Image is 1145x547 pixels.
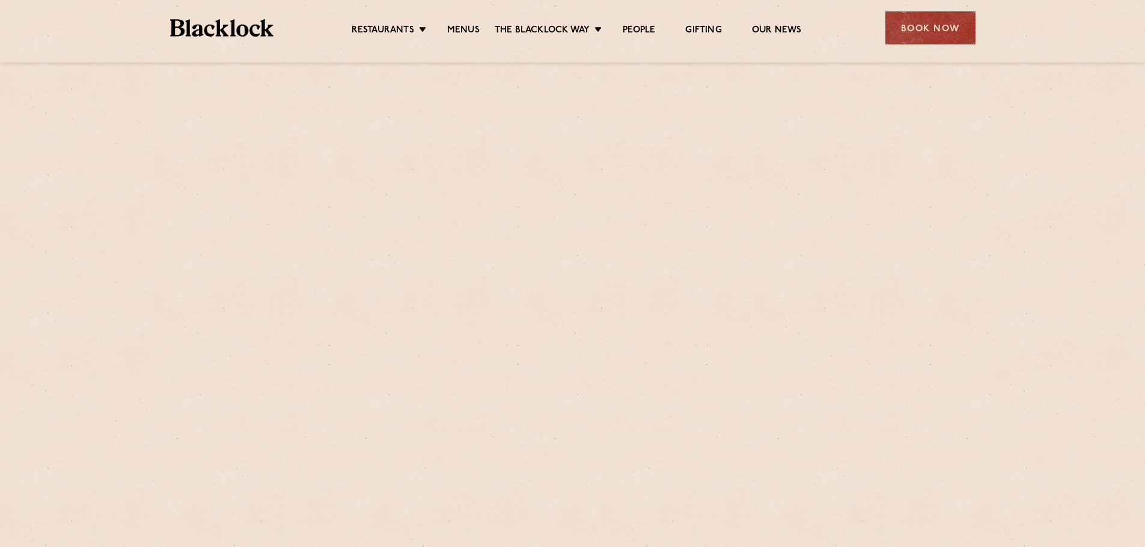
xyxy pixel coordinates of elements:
a: Restaurants [352,25,414,38]
img: BL_Textured_Logo-footer-cropped.svg [170,19,274,37]
a: Menus [447,25,480,38]
div: Book Now [885,11,976,44]
a: Gifting [685,25,721,38]
a: People [623,25,655,38]
a: The Blacklock Way [495,25,590,38]
a: Our News [752,25,802,38]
